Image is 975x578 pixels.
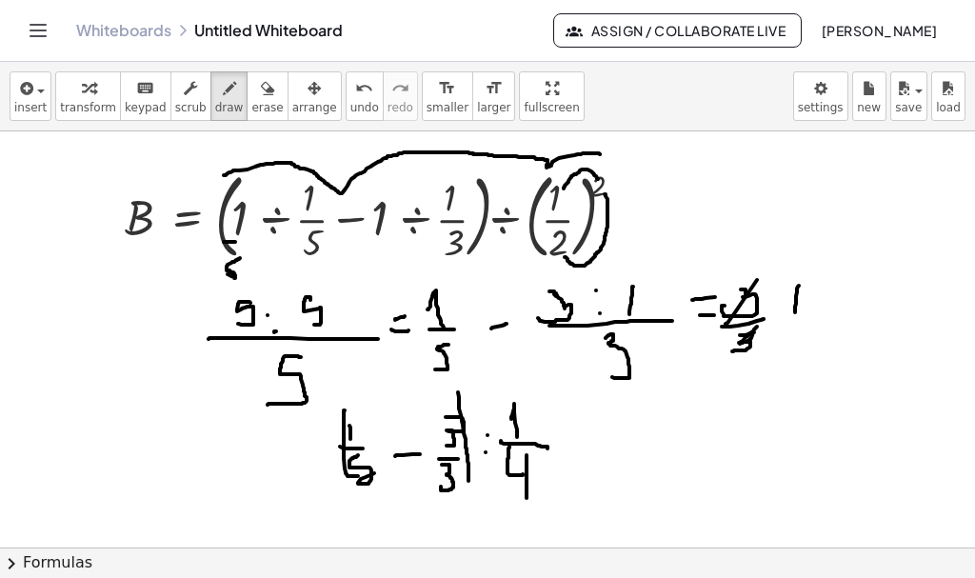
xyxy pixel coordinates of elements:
[10,71,51,121] button: insert
[288,71,342,121] button: arrange
[438,77,456,100] i: format_size
[391,77,409,100] i: redo
[472,71,515,121] button: format_sizelarger
[388,101,413,114] span: redo
[890,71,927,121] button: save
[215,101,244,114] span: draw
[569,22,786,39] span: Assign / Collaborate Live
[247,71,288,121] button: erase
[485,77,503,100] i: format_size
[136,77,154,100] i: keyboard
[251,101,283,114] span: erase
[798,101,844,114] span: settings
[350,101,379,114] span: undo
[175,101,207,114] span: scrub
[524,101,579,114] span: fullscreen
[120,71,171,121] button: keyboardkeypad
[422,71,473,121] button: format_sizesmaller
[125,101,167,114] span: keypad
[477,101,510,114] span: larger
[14,101,47,114] span: insert
[23,15,53,46] button: Toggle navigation
[355,77,373,100] i: undo
[895,101,922,114] span: save
[519,71,584,121] button: fullscreen
[821,22,937,39] span: [PERSON_NAME]
[806,13,952,48] button: [PERSON_NAME]
[346,71,384,121] button: undoundo
[292,101,337,114] span: arrange
[170,71,211,121] button: scrub
[857,101,881,114] span: new
[210,71,249,121] button: draw
[852,71,886,121] button: new
[55,71,121,121] button: transform
[553,13,802,48] button: Assign / Collaborate Live
[60,101,116,114] span: transform
[793,71,848,121] button: settings
[76,21,171,40] a: Whiteboards
[931,71,965,121] button: load
[383,71,418,121] button: redoredo
[936,101,961,114] span: load
[427,101,468,114] span: smaller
